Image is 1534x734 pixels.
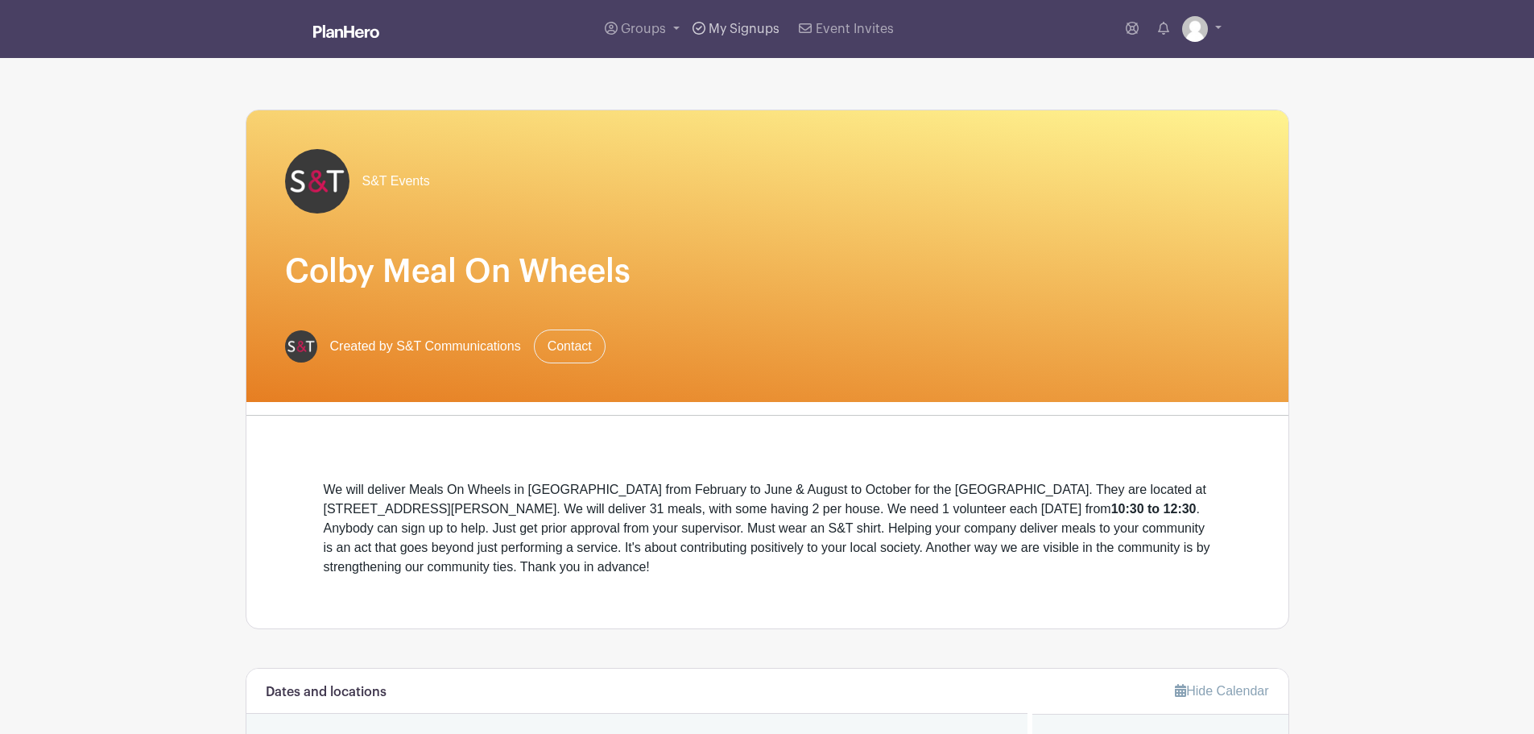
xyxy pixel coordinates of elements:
span: Groups [621,23,666,35]
span: Event Invites [816,23,894,35]
span: My Signups [709,23,779,35]
div: We will deliver Meals On Wheels in [GEOGRAPHIC_DATA] from February to June & August to October fo... [324,480,1211,577]
img: s-and-t-logo-planhero.png [285,149,349,214]
h1: Colby Meal On Wheels [285,252,1250,291]
span: Created by S&T Communications [330,337,521,356]
a: Contact [534,330,606,363]
span: S&T Events [362,172,430,191]
img: default-ce2991bfa6775e67f084385cd625a349d9dcbb7a52a09fb2fda1e96e2d18dcdb.png [1182,16,1208,42]
a: Hide Calendar [1175,684,1268,698]
img: logo_white-6c42ec7e38ccf1d336a20a19083b03d10ae64f83f12c07503d8b9e83406b4c7d.svg [313,25,379,38]
img: s-and-t-logo-planhero.png [285,330,317,363]
strong: 10:30 to 12:30 [1111,502,1197,516]
h6: Dates and locations [266,685,387,700]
